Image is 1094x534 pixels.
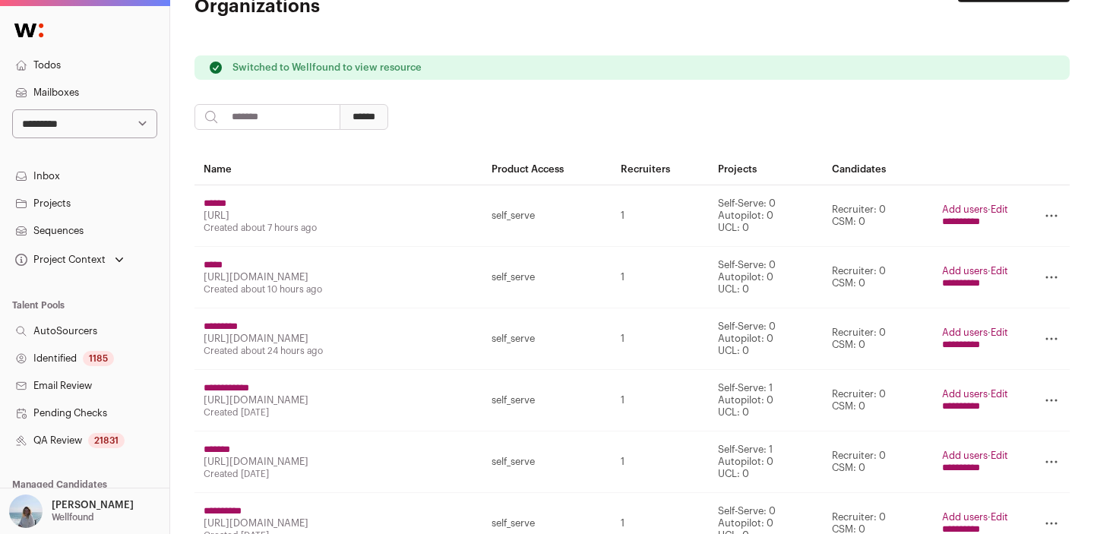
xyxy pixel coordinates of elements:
[482,154,612,185] th: Product Access
[612,185,709,247] td: 1
[204,468,473,480] div: Created [DATE]
[942,266,988,276] a: Add users
[933,431,1017,493] td: ·
[482,308,612,370] td: self_serve
[823,308,933,370] td: Recruiter: 0 CSM: 0
[204,395,308,405] a: [URL][DOMAIN_NAME]
[482,431,612,493] td: self_serve
[823,154,933,185] th: Candidates
[823,431,933,493] td: Recruiter: 0 CSM: 0
[709,247,824,308] td: Self-Serve: 0 Autopilot: 0 UCL: 0
[204,222,473,234] div: Created about 7 hours ago
[194,154,482,185] th: Name
[482,185,612,247] td: self_serve
[612,308,709,370] td: 1
[933,247,1017,308] td: ·
[709,370,824,431] td: Self-Serve: 1 Autopilot: 0 UCL: 0
[204,333,308,343] a: [URL][DOMAIN_NAME]
[991,389,1008,399] a: Edit
[823,185,933,247] td: Recruiter: 0 CSM: 0
[482,370,612,431] td: self_serve
[709,185,824,247] td: Self-Serve: 0 Autopilot: 0 UCL: 0
[9,495,43,528] img: 11561648-medium_jpg
[204,518,308,528] a: [URL][DOMAIN_NAME]
[991,204,1008,214] a: Edit
[991,266,1008,276] a: Edit
[933,370,1017,431] td: ·
[823,370,933,431] td: Recruiter: 0 CSM: 0
[823,247,933,308] td: Recruiter: 0 CSM: 0
[12,249,127,270] button: Open dropdown
[942,389,988,399] a: Add users
[52,499,134,511] p: [PERSON_NAME]
[204,283,473,295] div: Created about 10 hours ago
[482,247,612,308] td: self_serve
[88,433,125,448] div: 21831
[942,450,988,460] a: Add users
[933,185,1017,247] td: ·
[933,308,1017,370] td: ·
[204,272,308,282] a: [URL][DOMAIN_NAME]
[204,345,473,357] div: Created about 24 hours ago
[709,154,824,185] th: Projects
[204,457,308,466] a: [URL][DOMAIN_NAME]
[991,450,1008,460] a: Edit
[6,15,52,46] img: Wellfound
[612,154,709,185] th: Recruiters
[204,210,229,220] a: [URL]
[83,351,114,366] div: 1185
[942,204,988,214] a: Add users
[232,62,422,74] p: Switched to Wellfound to view resource
[991,512,1008,522] a: Edit
[612,247,709,308] td: 1
[942,512,988,522] a: Add users
[709,431,824,493] td: Self-Serve: 1 Autopilot: 0 UCL: 0
[12,254,106,266] div: Project Context
[6,495,137,528] button: Open dropdown
[612,370,709,431] td: 1
[612,431,709,493] td: 1
[52,511,94,523] p: Wellfound
[991,327,1008,337] a: Edit
[204,406,473,419] div: Created [DATE]
[709,308,824,370] td: Self-Serve: 0 Autopilot: 0 UCL: 0
[942,327,988,337] a: Add users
